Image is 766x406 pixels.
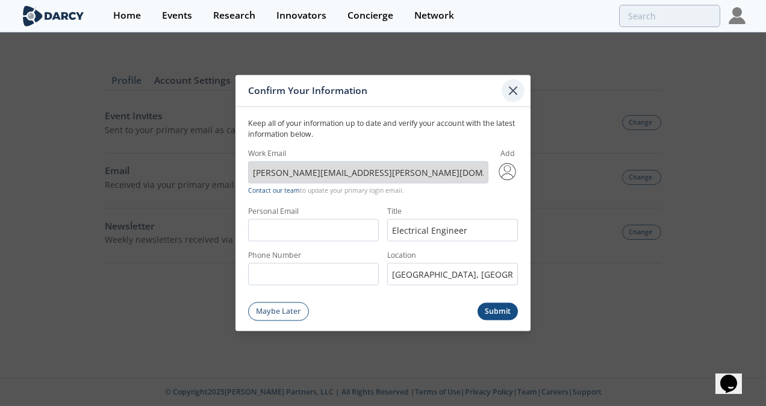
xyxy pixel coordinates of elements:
[162,11,192,20] div: Events
[248,80,502,102] div: Confirm Your Information
[387,249,518,260] label: Location
[715,358,754,394] iframe: chat widget
[248,148,488,159] label: Work Email
[248,302,309,320] button: Maybe Later
[113,11,141,20] div: Home
[619,5,720,27] input: Advanced Search
[248,117,518,140] p: Keep all of your information up to date and verify your account with the latest information below.
[497,148,518,159] label: Add
[478,302,518,320] button: Submit
[276,11,326,20] div: Innovators
[414,11,454,20] div: Network
[347,11,393,20] div: Concierge
[248,249,379,260] label: Phone Number
[248,205,379,216] label: Personal Email
[387,205,518,216] label: Title
[387,263,518,285] input: Search
[497,161,518,183] img: profile-pic-default.svg
[248,186,300,194] a: Contact our team
[213,11,255,20] div: Research
[248,186,488,195] p: to update your primary login email.
[729,7,746,24] img: Profile
[20,5,86,27] img: logo-wide.svg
